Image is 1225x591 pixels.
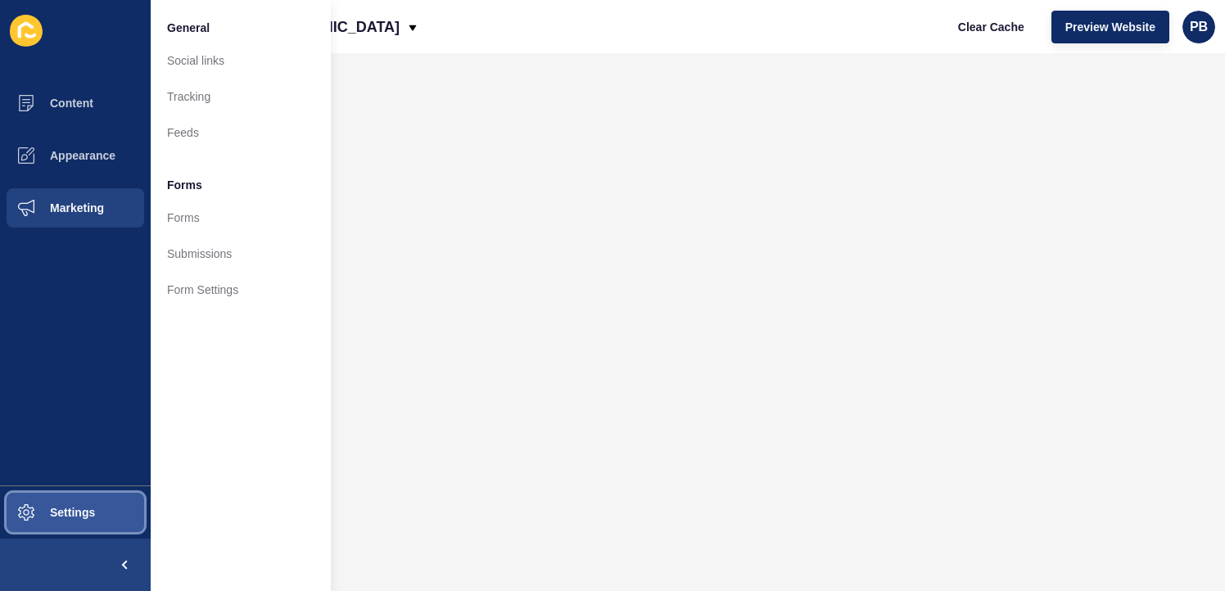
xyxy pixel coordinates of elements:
span: General [167,20,210,36]
button: Preview Website [1051,11,1169,43]
span: PB [1190,19,1208,35]
span: Forms [167,177,202,193]
span: Preview Website [1065,19,1155,35]
a: Feeds [151,115,331,151]
button: Clear Cache [944,11,1038,43]
span: Clear Cache [958,19,1024,35]
a: Forms [151,200,331,236]
a: Social links [151,43,331,79]
a: Tracking [151,79,331,115]
a: Submissions [151,236,331,272]
a: Form Settings [151,272,331,308]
